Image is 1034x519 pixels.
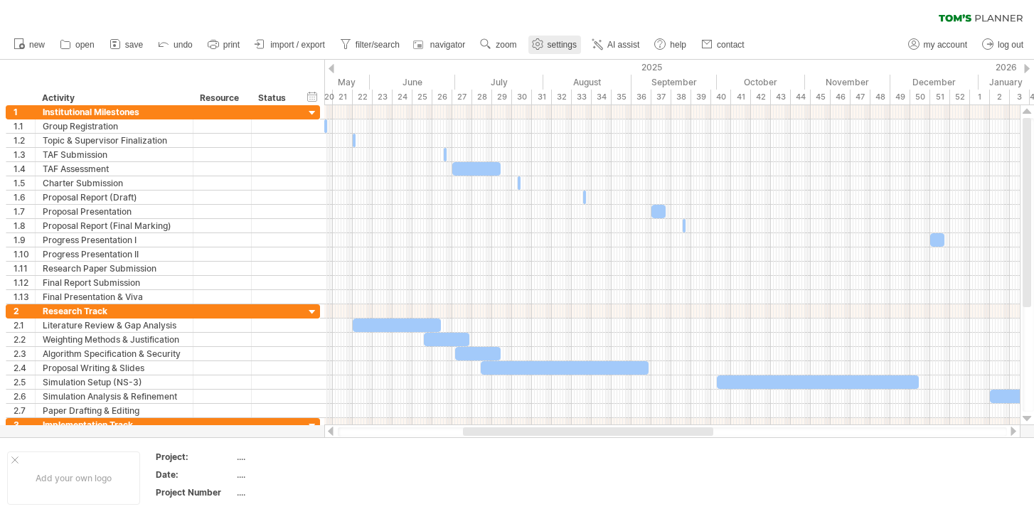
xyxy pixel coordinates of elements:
[717,75,805,90] div: October 2025
[691,90,711,105] div: 39
[998,40,1023,50] span: log out
[631,75,717,90] div: September 2025
[472,90,492,105] div: 28
[14,290,35,304] div: 1.13
[411,36,469,54] a: navigator
[890,90,910,105] div: 49
[572,90,592,105] div: 33
[43,304,186,318] div: Research Track
[14,262,35,275] div: 1.11
[14,333,35,346] div: 2.2
[552,90,572,105] div: 32
[870,90,890,105] div: 48
[43,134,186,147] div: Topic & Supervisor Finalization
[496,40,516,50] span: zoom
[430,40,465,50] span: navigator
[237,451,356,463] div: ....
[43,162,186,176] div: TAF Assessment
[631,90,651,105] div: 36
[14,361,35,375] div: 2.4
[698,36,749,54] a: contact
[14,319,35,332] div: 2.1
[970,90,990,105] div: 1
[14,418,35,432] div: 3
[356,40,400,50] span: filter/search
[612,90,631,105] div: 35
[14,304,35,318] div: 2
[512,90,532,105] div: 30
[412,90,432,105] div: 25
[14,219,35,232] div: 1.8
[455,75,543,90] div: July 2025
[14,148,35,161] div: 1.3
[125,40,143,50] span: save
[43,148,186,161] div: TAF Submission
[924,40,967,50] span: my account
[336,36,404,54] a: filter/search
[14,105,35,119] div: 1
[711,90,731,105] div: 40
[14,233,35,247] div: 1.9
[890,75,979,90] div: December 2025
[106,36,147,54] a: save
[452,90,472,105] div: 27
[43,347,186,360] div: Algorithm Specification & Security
[43,276,186,289] div: Final Report Submission
[476,36,521,54] a: zoom
[14,134,35,147] div: 1.2
[905,36,971,54] a: my account
[154,36,197,54] a: undo
[751,90,771,105] div: 42
[14,375,35,389] div: 2.5
[990,90,1010,105] div: 2
[156,486,234,498] div: Project Number
[851,90,870,105] div: 47
[528,36,581,54] a: settings
[223,40,240,50] span: print
[771,90,791,105] div: 43
[14,347,35,360] div: 2.3
[204,36,244,54] a: print
[791,90,811,105] div: 44
[432,90,452,105] div: 26
[14,404,35,417] div: 2.7
[592,90,612,105] div: 34
[56,36,99,54] a: open
[43,404,186,417] div: Paper Drafting & Editing
[353,90,373,105] div: 22
[237,486,356,498] div: ....
[831,90,851,105] div: 46
[671,90,691,105] div: 38
[7,451,140,505] div: Add your own logo
[43,361,186,375] div: Proposal Writing & Slides
[43,105,186,119] div: Institutional Milestones
[43,262,186,275] div: Research Paper Submission
[370,75,455,90] div: June 2025
[14,247,35,261] div: 1.10
[14,276,35,289] div: 1.12
[333,90,353,105] div: 21
[373,90,393,105] div: 23
[282,75,370,90] div: May 2025
[258,91,289,105] div: Status
[14,119,35,133] div: 1.1
[393,90,412,105] div: 24
[43,418,186,432] div: Implementation Track
[43,390,186,403] div: Simulation Analysis & Refinement
[237,469,356,481] div: ....
[14,162,35,176] div: 1.4
[14,390,35,403] div: 2.6
[43,219,186,232] div: Proposal Report (Final Marking)
[43,119,186,133] div: Group Registration
[731,90,751,105] div: 41
[43,205,186,218] div: Proposal Presentation
[14,191,35,204] div: 1.6
[543,75,631,90] div: August 2025
[174,40,193,50] span: undo
[10,36,49,54] a: new
[43,247,186,261] div: Progress Presentation II
[950,90,970,105] div: 52
[1010,90,1030,105] div: 3
[270,40,325,50] span: import / export
[200,91,243,105] div: Resource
